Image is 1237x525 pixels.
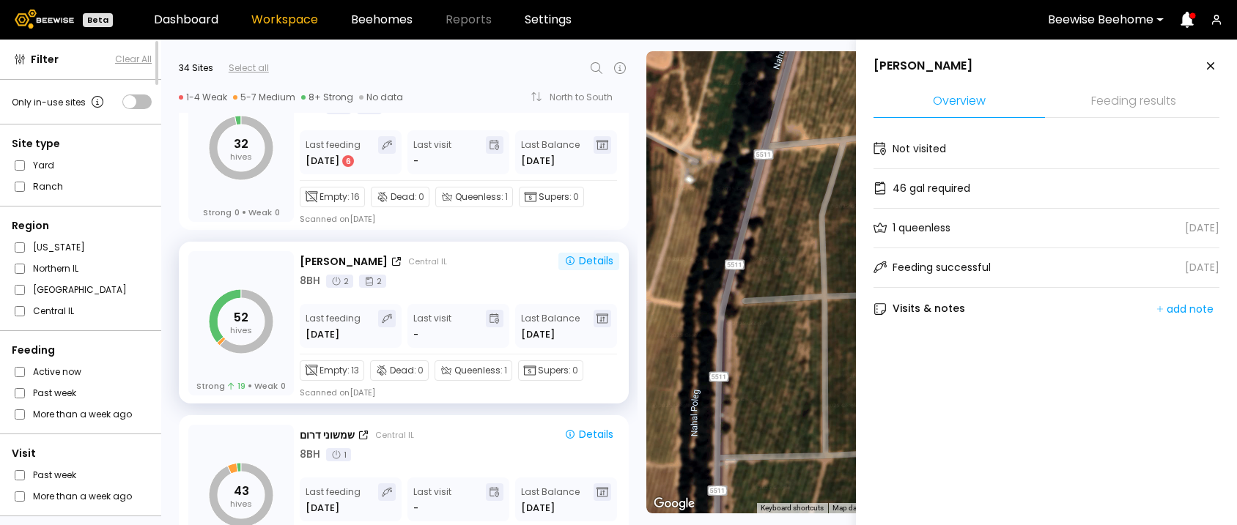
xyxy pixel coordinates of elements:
[371,187,429,207] div: Dead:
[33,303,74,319] label: Central IL
[33,467,76,483] label: Past week
[33,239,85,255] label: [US_STATE]
[413,327,418,342] div: -
[521,136,580,168] div: Last Balance
[893,260,991,275] div: Feeding successful
[832,504,1124,512] span: Map data ©2025 Mapa GISrael Imagery ©2025 Airbus, CNES / Airbus, Maxar Technologies
[1185,260,1219,275] div: [DATE]
[300,273,320,288] div: 8 BH
[342,155,354,167] div: 6
[1048,86,1219,118] li: Feeding results
[203,207,280,217] div: Strong Weak
[521,327,555,342] span: [DATE]
[359,92,403,103] div: No data
[446,14,492,26] span: Reports
[351,14,413,26] a: Beehomes
[234,309,248,326] tspan: 52
[31,52,59,67] span: Filter
[83,13,113,27] div: Beta
[275,207,280,217] span: 0
[233,92,295,103] div: 5-7 Medium
[33,282,127,297] label: [GEOGRAPHIC_DATA]
[521,483,580,515] div: Last Balance
[33,406,132,422] label: More than a week ago
[154,14,218,26] a: Dashboard
[1185,220,1219,236] div: [DATE]
[281,381,286,391] span: 0
[418,190,424,204] span: 0
[306,501,341,515] div: [DATE]
[306,310,361,342] div: Last feeding
[300,254,388,269] div: [PERSON_NAME]
[179,62,213,75] div: 34 Sites
[413,501,418,515] div: -
[893,181,970,196] div: 46 gal required
[435,360,512,381] div: Queenless:
[326,448,351,461] div: 1
[893,141,946,157] div: Not visited
[761,503,824,513] button: Keyboard shortcuts
[558,253,619,270] button: Details
[435,187,513,207] div: Queenless:
[300,187,365,207] div: Empty:
[300,213,375,225] div: Scanned on [DATE]
[12,343,152,358] div: Feeding
[1156,302,1214,316] div: add note
[413,154,418,168] div: -
[12,136,152,152] div: Site type
[564,254,613,267] div: Details
[519,187,584,207] div: Supers:
[874,58,972,74] div: [PERSON_NAME]
[413,483,451,515] div: Last visit
[306,136,361,168] div: Last feeding
[33,488,132,504] label: More than a week ago
[408,256,447,267] div: Central IL
[572,364,578,377] span: 0
[15,10,74,29] img: Beewise logo
[33,385,76,401] label: Past week
[521,310,580,342] div: Last Balance
[413,136,451,168] div: Last visit
[351,190,360,204] span: 16
[521,501,555,515] span: [DATE]
[234,135,248,152] tspan: 32
[351,364,359,377] span: 13
[1151,299,1219,319] button: add note
[12,446,152,461] div: Visit
[504,364,507,377] span: 1
[115,53,152,66] button: Clear All
[228,381,245,391] span: 19
[650,494,698,513] a: Open this area in Google Maps (opens a new window)
[196,381,285,391] div: Strong Weak
[650,494,698,513] img: Google
[300,360,364,381] div: Empty:
[12,93,106,111] div: Only in-use sites
[300,447,320,462] div: 8 BH
[33,261,78,276] label: Northern IL
[235,207,240,217] span: 0
[874,301,965,316] div: Visits & notes
[521,154,555,168] span: [DATE]
[326,275,353,288] div: 2
[359,275,386,288] div: 2
[230,151,252,163] tspan: hives
[306,327,341,342] div: [DATE]
[874,86,1045,118] li: Overview
[418,364,424,377] span: 0
[893,220,950,236] div: 1 queenless
[550,93,623,102] div: North to South
[375,429,414,441] div: Central IL
[230,324,252,336] tspan: hives
[306,483,361,515] div: Last feeding
[558,426,619,444] button: Details
[300,387,375,398] div: Scanned on [DATE]
[573,190,579,204] span: 0
[413,310,451,342] div: Last visit
[518,360,583,381] div: Supers:
[306,154,355,168] div: [DATE]
[33,157,54,173] label: Yard
[229,62,269,75] div: Select all
[564,428,613,441] div: Details
[33,179,63,194] label: Ranch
